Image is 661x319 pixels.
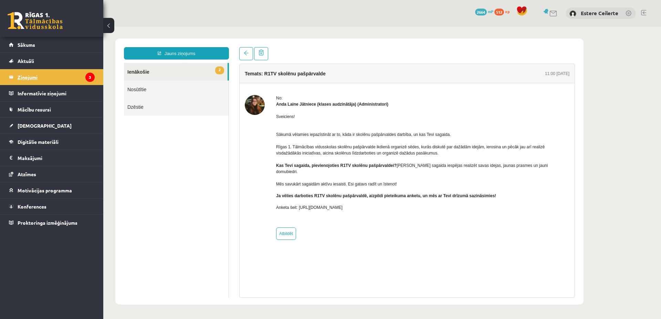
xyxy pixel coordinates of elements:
p: Sveiciens! [173,87,466,93]
a: Digitālie materiāli [9,134,95,150]
span: Proktoringa izmēģinājums [18,220,77,226]
span: Sākums [18,42,35,48]
a: Dzēstie [21,72,125,89]
span: Digitālie materiāli [18,139,59,145]
a: Atzīmes [9,166,95,182]
span: xp [505,9,510,14]
b: Ja vēlies darboties R1TV skolēnu pašpārvaldē, aizpildi pieteikuma anketu, un mēs ar Tevi drīzumā ... [173,167,393,172]
strong: Anda Laine Jātniece (klases audzinātāja) (Administratori) [173,75,285,80]
a: Atbildēt [173,201,193,213]
img: Estere Ceilerte [569,10,576,17]
legend: Informatīvie ziņojumi [18,85,95,101]
a: Maksājumi [9,150,95,166]
img: Anda Laine Jātniece (klases audzinātāja) [141,68,161,88]
i: 3 [85,73,95,82]
a: Konferences [9,199,95,214]
p: Sākumā vēlamies iepazīstināt ar to, kāda ir skolēnu pašpārvaldes darbība, un kas Tevi sagaida. Rī... [173,99,466,161]
span: Konferences [18,203,46,210]
span: 512 [494,9,504,15]
h4: Temats: R1TV skolēnu pašpārvalde [141,44,222,50]
a: 512 xp [494,9,513,14]
legend: Ziņojumi [18,69,95,85]
legend: Maksājumi [18,150,95,166]
a: Sākums [9,37,95,53]
a: Nosūtītie [21,54,125,72]
span: Mācību resursi [18,106,51,113]
span: mP [488,9,493,14]
strong: Kas Tevi sagaida, pievienojoties R1TV skolēnu pašpārvaldei? [173,137,293,141]
a: Mācību resursi [9,102,95,117]
a: 2664 mP [475,9,493,14]
span: 2 [112,40,121,48]
a: Rīgas 1. Tālmācības vidusskola [8,12,63,29]
a: 2Ienākošie [21,36,124,54]
span: Motivācijas programma [18,187,72,193]
div: 11:00 [DATE] [442,44,466,50]
p: Anketa šeit: [URL][DOMAIN_NAME] [173,178,466,184]
a: Estere Ceilerte [581,10,618,17]
a: Jauns ziņojums [21,21,126,33]
a: [DEMOGRAPHIC_DATA] [9,118,95,134]
a: Aktuāli [9,53,95,69]
a: Proktoringa izmēģinājums [9,215,95,231]
a: Ziņojumi3 [9,69,95,85]
span: Atzīmes [18,171,36,177]
span: Aktuāli [18,58,34,64]
div: No: [173,68,466,75]
span: [DEMOGRAPHIC_DATA] [18,123,72,129]
a: Informatīvie ziņojumi [9,85,95,101]
span: 2664 [475,9,487,15]
a: Motivācijas programma [9,182,95,198]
